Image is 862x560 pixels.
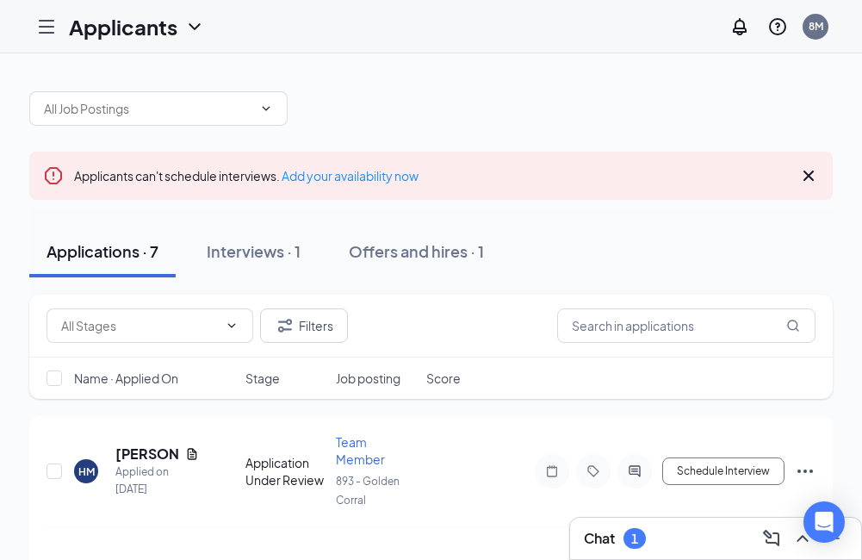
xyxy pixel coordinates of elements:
div: Offers and hires · 1 [349,240,484,262]
div: HM [78,464,95,479]
svg: QuestionInfo [767,16,788,37]
input: All Job Postings [44,99,252,118]
svg: Note [542,464,562,478]
a: Add your availability now [282,168,419,184]
div: Applied on [DATE] [115,464,199,498]
div: Applications · 7 [47,240,158,262]
h3: Chat [584,529,615,548]
h5: [PERSON_NAME] [115,445,178,464]
button: ComposeMessage [758,525,785,552]
div: Interviews · 1 [207,240,301,262]
div: Open Intercom Messenger [803,501,845,543]
span: Team Member [336,434,385,467]
svg: ChevronDown [259,102,273,115]
input: All Stages [61,316,218,335]
svg: Tag [583,464,604,478]
h1: Applicants [69,12,177,41]
svg: Hamburger [36,16,57,37]
svg: Ellipses [795,461,815,482]
button: Schedule Interview [662,457,784,485]
svg: Error [43,165,64,186]
button: ChevronUp [789,525,816,552]
svg: ChevronDown [184,16,205,37]
button: Filter Filters [260,308,348,343]
span: Stage [245,370,280,387]
svg: ComposeMessage [761,528,782,549]
svg: ActiveChat [624,464,645,478]
svg: Filter [275,315,295,336]
svg: MagnifyingGlass [786,319,800,333]
span: Name · Applied On [74,370,178,387]
svg: Document [185,447,199,461]
div: 8M [809,19,823,34]
svg: ChevronUp [792,528,813,549]
svg: Cross [798,165,819,186]
input: Search in applications [557,308,815,343]
div: Application Under Review [245,454,326,488]
span: Score [426,370,461,387]
div: 1 [631,532,638,546]
span: Job posting [336,370,400,387]
svg: ChevronDown [225,319,239,333]
span: 893 - Golden Corral [336,475,400,507]
svg: Notifications [729,16,750,37]
span: Applicants can't schedule interviews. [74,168,419,184]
